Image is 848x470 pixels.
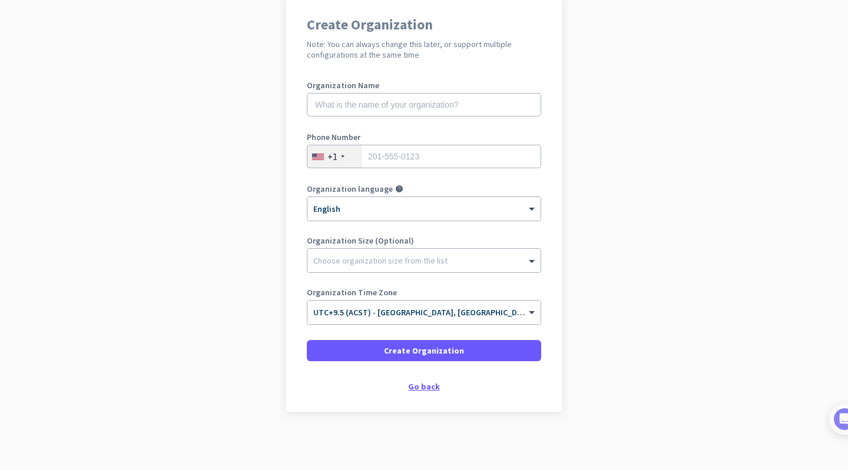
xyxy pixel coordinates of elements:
[307,81,541,89] label: Organization Name
[307,340,541,361] button: Create Organization
[307,18,541,32] h1: Create Organization
[307,288,541,296] label: Organization Time Zone
[307,382,541,391] div: Go back
[327,151,337,162] div: +1
[395,185,403,193] i: help
[307,185,393,193] label: Organization language
[307,236,541,245] label: Organization Size (Optional)
[307,145,541,168] input: 201-555-0123
[384,345,464,356] span: Create Organization
[307,133,541,141] label: Phone Number
[307,39,541,60] h2: Note: You can always change this later, or support multiple configurations at the same time
[307,93,541,116] input: What is the name of your organization?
